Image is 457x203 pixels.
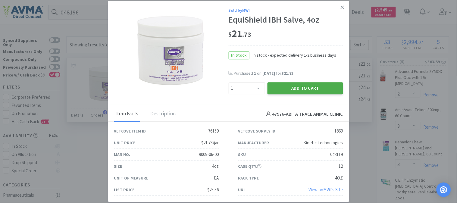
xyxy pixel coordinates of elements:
[131,11,212,90] img: e0b15bbecc854a1e9ec95fcd1ab9f513_1869.png
[238,128,276,134] div: Vetcove Supply ID
[202,139,219,147] div: $21.73/jar
[114,139,136,146] div: Unit Price
[330,151,343,158] div: 048119
[238,175,259,181] div: Pack Type
[437,183,451,197] div: Open Intercom Messenger
[114,128,146,134] div: Vetcove Item ID
[229,15,343,25] div: EquiShield IBH Salve, 4oz
[304,139,343,147] div: Kinetic Technologies
[114,107,140,122] div: Item Facts
[208,128,219,135] div: 76159
[249,52,336,58] span: In stock - expected delivery 1-2 business days
[254,70,256,76] span: 1
[234,70,343,77] div: Purchased on for
[243,30,252,39] span: . 73
[229,30,232,39] span: $
[238,151,246,158] div: SKU
[229,7,343,14] div: Sold by MWI
[114,151,130,158] div: Man No.
[149,107,177,122] div: Description
[263,70,275,76] span: [DATE]
[114,175,149,181] div: Unit of Measure
[268,82,343,94] button: Add to Cart
[229,27,252,39] span: 21
[208,186,219,194] div: $23.36
[238,186,246,193] div: URL
[238,139,269,146] div: Manufacturer
[214,175,219,182] div: EA
[238,163,261,170] div: Case Qty.
[114,163,122,170] div: Size
[282,70,294,76] span: $21.73
[335,128,343,135] div: 1869
[264,110,343,118] h4: 47976 - ABITA TRACE ANIMAL CLINIC
[335,175,343,182] div: 4OZ
[199,151,219,158] div: 9009-06-00
[114,186,135,193] div: List Price
[309,187,343,193] a: View onMWI's Site
[229,52,249,59] span: In Stock
[212,163,219,170] div: 4oz
[339,163,343,170] div: 12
